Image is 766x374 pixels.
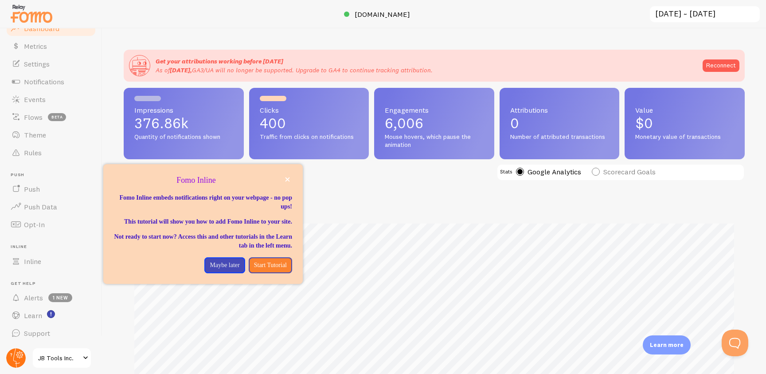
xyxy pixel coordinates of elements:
p: Start Tutorial [254,261,287,270]
p: Not ready to start now? Access this and other tutorials in the Learn tab in the left menu. [114,232,292,250]
span: Monetary value of transactions [635,133,734,141]
a: Reconnect [703,59,739,72]
img: fomo-relay-logo-orange.svg [9,2,54,25]
span: JB Tools Inc. [38,353,80,363]
div: Learn more [643,335,691,354]
a: Events [5,91,97,108]
button: Maybe later [204,257,245,273]
a: Learn [5,307,97,324]
div: Fomo Inline [103,164,303,284]
a: Flows beta [5,108,97,126]
a: Metrics [5,37,97,55]
span: Support [24,329,50,338]
span: Push Data [24,202,57,211]
button: Start Tutorial [249,257,292,273]
p: 6,006 [385,116,484,130]
span: Settings [24,59,50,68]
span: Learn [24,311,42,320]
span: Rules [24,148,42,157]
a: Notifications [5,73,97,91]
span: Dashboard [24,24,59,33]
p: Fomo Inline [114,175,292,186]
span: $0 [635,114,653,132]
p: Learn more [650,341,684,349]
span: Quantity of notifications shown [134,133,233,141]
a: Push [5,180,97,198]
label: Google Analytics [516,168,581,176]
span: Value [635,106,734,114]
a: Settings [5,55,97,73]
span: As of GA3/UA will no longer be supported. Upgrade to GA4 to continue tracking attribution. [156,66,433,74]
label: Scorecard Goals [592,168,656,176]
p: 0 [510,116,609,130]
span: Notifications [24,77,64,86]
a: Push Data [5,198,97,216]
span: Inline [24,257,41,266]
p: 376.86k [134,116,233,130]
span: Push [24,185,40,193]
a: Alerts 1 new [5,289,97,307]
p: Fomo Inline embeds notifications right on your webpage - no pop ups! [114,193,292,211]
span: Metrics [24,42,47,51]
span: Inline [11,244,97,250]
span: Get Help [11,281,97,287]
span: Attributions [510,106,609,114]
span: Push [11,172,97,178]
button: close, [283,175,292,184]
span: Events [24,95,46,104]
span: Impressions [134,106,233,114]
a: Rules [5,144,97,161]
a: JB Tools Inc. [32,347,92,369]
span: Alerts [24,293,43,302]
a: Inline [5,252,97,270]
a: Support [5,324,97,342]
span: 1 new [48,293,72,302]
p: This tutorial will show you how to add Fomo Inline to your site. [114,217,292,226]
a: Opt-In [5,216,97,233]
span: Flows [24,113,43,122]
span: Mouse hovers, which pause the animation [385,133,484,149]
span: Theme [24,130,46,139]
a: Theme [5,126,97,144]
span: Clicks [260,106,359,114]
span: beta [48,113,66,121]
span: Number of attributed transactions [510,133,609,141]
span: [DATE], [170,66,192,74]
p: 400 [260,116,359,130]
span: Opt-In [24,220,45,229]
div: Stats [500,169,512,177]
svg: <p>Watch New Feature Tutorials!</p> [47,310,55,318]
p: Maybe later [210,261,239,270]
span: Traffic from clicks on notifications [260,133,359,141]
span: Engagements [385,106,484,114]
span: Get your attributions working before [DATE] [156,57,283,65]
a: Dashboard [5,20,97,37]
iframe: Help Scout Beacon - Open [722,330,748,356]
